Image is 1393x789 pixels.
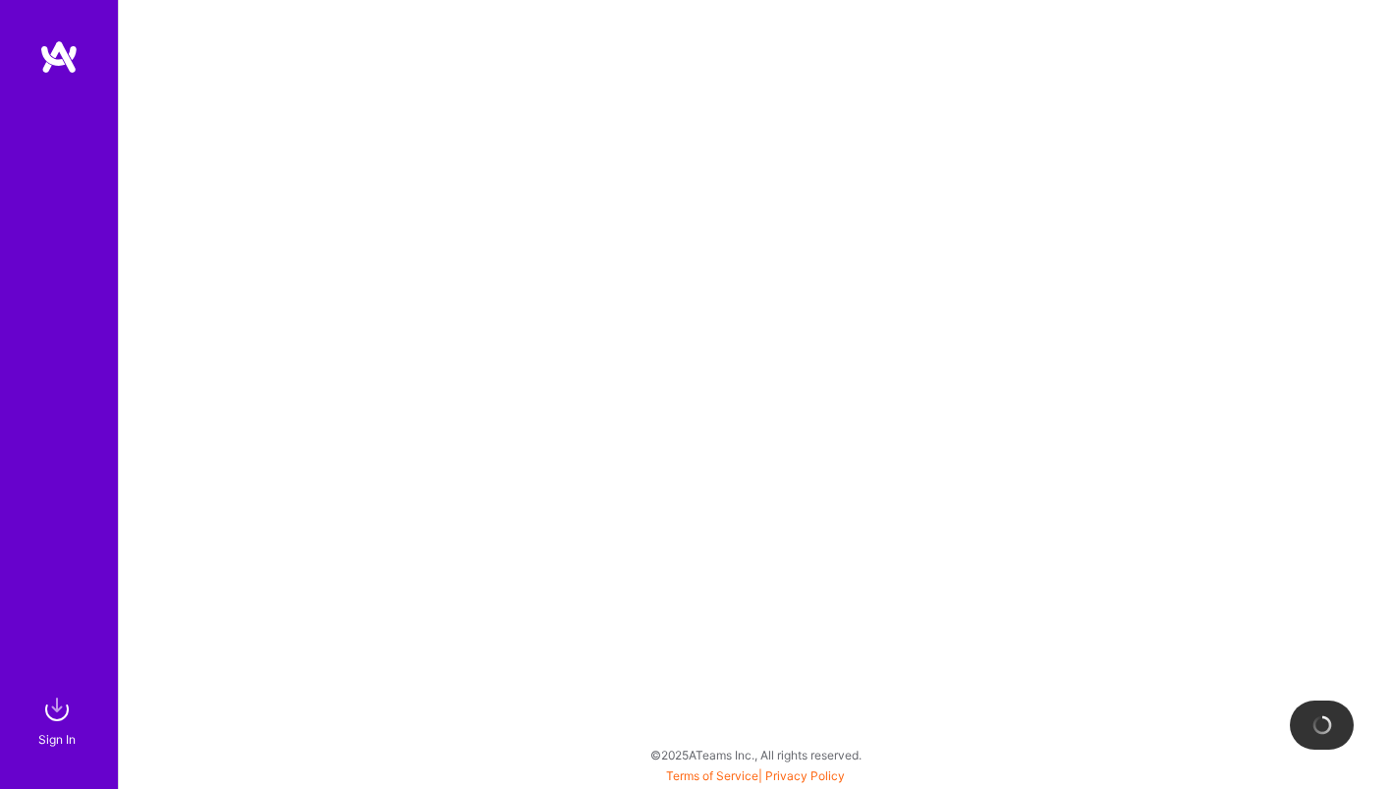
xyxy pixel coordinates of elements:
[666,768,845,783] span: |
[39,39,79,75] img: logo
[765,768,845,783] a: Privacy Policy
[37,690,77,729] img: sign in
[118,730,1393,779] div: © 2025 ATeams Inc., All rights reserved.
[41,690,77,750] a: sign inSign In
[666,768,758,783] a: Terms of Service
[38,729,76,750] div: Sign In
[1312,715,1332,735] img: loading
